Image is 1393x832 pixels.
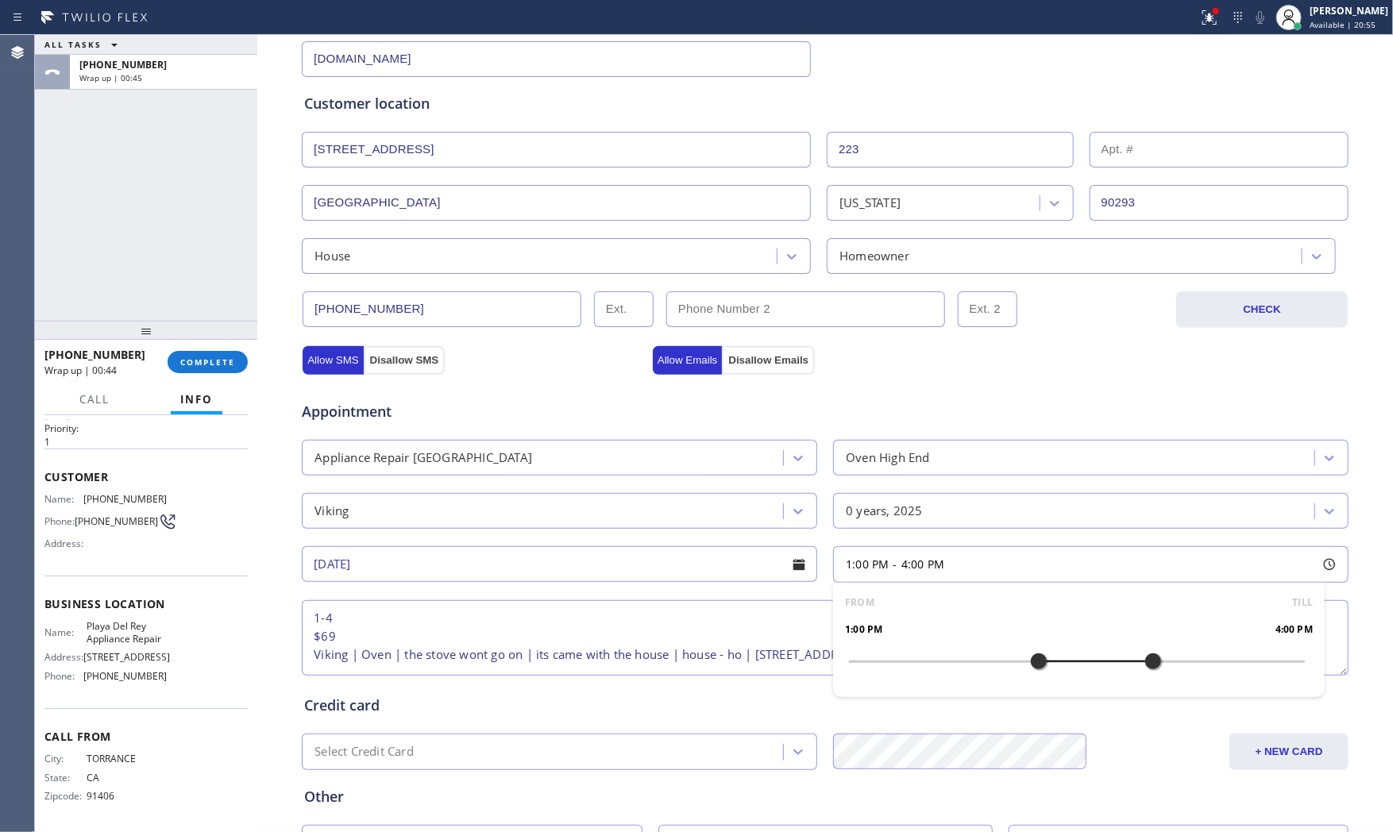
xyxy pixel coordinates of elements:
div: House [314,247,350,265]
span: Available | 20:55 [1310,19,1376,30]
span: FROM [845,595,874,611]
span: Playa Del Rey Appliance Repair [87,620,166,645]
button: ALL TASKS [35,35,133,54]
div: Credit card [304,695,1346,716]
input: City [302,185,811,221]
span: CA [87,772,166,784]
span: Phone: [44,670,83,682]
span: City: [44,753,87,765]
span: 91406 [87,790,166,802]
span: TILL [1292,595,1313,611]
button: Mute [1249,6,1271,29]
span: Business location [44,596,248,611]
div: [US_STATE] [839,194,901,212]
button: COMPLETE [168,351,248,373]
button: Info [171,384,222,415]
input: Ext. 2 [958,291,1017,327]
div: Oven High End [846,449,930,467]
button: Disallow Emails [722,346,815,375]
div: Appliance Repair [GEOGRAPHIC_DATA] [314,449,532,467]
span: 1:00 PM [846,557,889,572]
span: 1:00 PM [845,622,882,637]
span: COMPLETE [180,356,235,368]
span: Customer [44,469,248,484]
span: Phone: [44,515,75,527]
p: 1 [44,435,248,449]
span: Zipcode: [44,790,87,802]
button: Allow SMS [303,346,363,375]
span: [PHONE_NUMBER] [83,670,167,682]
span: Call [79,392,110,406]
button: Call [70,384,119,415]
span: 4:00 PM [1275,622,1313,637]
span: State: [44,772,87,784]
span: [PHONE_NUMBER] [75,515,158,527]
div: 0 years, 2025 [846,502,923,520]
div: Customer location [304,93,1346,114]
input: ZIP [1090,185,1349,221]
div: Viking [314,502,349,520]
span: [PHONE_NUMBER] [79,58,167,71]
button: + NEW CARD [1229,734,1349,770]
span: ALL TASKS [44,39,102,50]
div: Homeowner [839,247,909,265]
span: Address: [44,537,87,549]
input: Address [302,132,811,168]
button: Disallow SMS [364,346,446,375]
span: Info [180,392,213,406]
div: Select Credit Card [314,743,414,761]
span: [STREET_ADDRESS] [83,651,170,663]
span: - [893,557,897,572]
button: Allow Emails [653,346,723,375]
textarea: 1-4 $69 Viking | Oven | the stove wont go on | its came with the house | house - ho | [STREET_ADD... [302,600,1349,676]
h2: Priority: [44,422,248,435]
input: Apt. # [1090,132,1349,168]
span: Wrap up | 00:44 [44,364,117,377]
span: [PHONE_NUMBER] [83,493,167,505]
span: Call From [44,729,248,744]
span: Name: [44,626,87,638]
input: Street # [827,132,1074,168]
input: Phone Number [303,291,581,327]
input: Ext. [594,291,654,327]
div: [PERSON_NAME] [1310,4,1388,17]
span: Name: [44,493,83,505]
span: TORRANCE [87,753,166,765]
button: CHECK [1176,291,1348,328]
input: Phone Number 2 [666,291,945,327]
span: [PHONE_NUMBER] [44,347,145,362]
span: Wrap up | 00:45 [79,72,142,83]
span: Address: [44,651,83,663]
span: 4:00 PM [901,557,944,572]
input: - choose date - [302,546,817,582]
div: Other [304,786,1346,807]
span: Appointment [302,401,649,422]
input: Email [302,41,811,77]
